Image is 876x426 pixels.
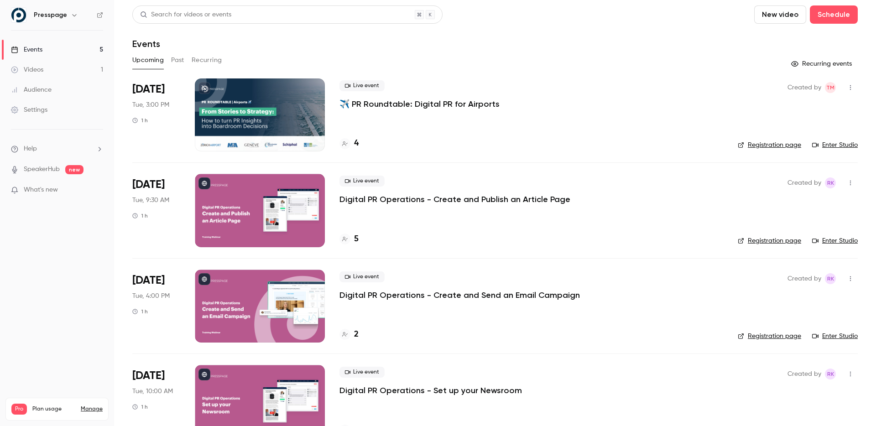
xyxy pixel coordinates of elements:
span: Created by [787,273,821,284]
a: Enter Studio [812,332,858,341]
span: RK [827,177,834,188]
button: Recurring [192,53,222,68]
div: Videos [11,65,43,74]
div: 1 h [132,212,148,219]
span: RK [827,369,834,379]
a: Registration page [738,236,801,245]
div: Nov 18 Tue, 4:00 PM (Europe/Amsterdam) [132,270,180,343]
span: Created by [787,369,821,379]
a: Enter Studio [812,236,858,245]
span: Tue, 4:00 PM [132,291,170,301]
a: Enter Studio [812,140,858,150]
a: Digital PR Operations - Set up your Newsroom [339,385,522,396]
h6: Presspage [34,10,67,20]
h1: Events [132,38,160,49]
span: [DATE] [132,273,165,288]
span: Tue, 9:30 AM [132,196,169,205]
button: Upcoming [132,53,164,68]
h4: 5 [354,233,359,245]
a: ✈️ PR Roundtable: Digital PR for Airports [339,99,500,109]
li: help-dropdown-opener [11,144,103,154]
a: Manage [81,405,103,413]
a: 4 [339,137,359,150]
span: new [65,165,83,174]
iframe: Noticeable Trigger [92,186,103,194]
span: Robin Kleine [825,177,836,188]
button: New video [754,5,806,24]
span: Live event [339,271,385,282]
div: Oct 21 Tue, 3:00 PM (Europe/Amsterdam) [132,78,180,151]
span: Pro [11,404,27,415]
span: Live event [339,176,385,187]
span: TM [826,82,834,93]
span: Tue, 3:00 PM [132,100,169,109]
div: Nov 4 Tue, 9:30 AM (Europe/Amsterdam) [132,174,180,247]
a: 5 [339,233,359,245]
button: Recurring events [787,57,858,71]
div: 1 h [132,403,148,410]
span: Created by [787,82,821,93]
h4: 2 [354,328,359,341]
a: Digital PR Operations - Create and Send an Email Campaign [339,290,580,301]
span: Live event [339,80,385,91]
div: Settings [11,105,47,114]
button: Past [171,53,184,68]
span: RK [827,273,834,284]
span: Tue, 10:00 AM [132,387,173,396]
button: Schedule [810,5,858,24]
span: Teis Meijer [825,82,836,93]
a: Registration page [738,140,801,150]
span: Robin Kleine [825,369,836,379]
span: Robin Kleine [825,273,836,284]
div: Audience [11,85,52,94]
span: [DATE] [132,177,165,192]
h4: 4 [354,137,359,150]
img: Presspage [11,8,26,22]
a: SpeakerHub [24,165,60,174]
div: 1 h [132,117,148,124]
a: Registration page [738,332,801,341]
span: Help [24,144,37,154]
span: [DATE] [132,82,165,97]
a: Digital PR Operations - Create and Publish an Article Page [339,194,570,205]
span: What's new [24,185,58,195]
a: 2 [339,328,359,341]
span: Created by [787,177,821,188]
div: 1 h [132,308,148,315]
div: Search for videos or events [140,10,231,20]
span: [DATE] [132,369,165,383]
div: Events [11,45,42,54]
span: Live event [339,367,385,378]
span: Plan usage [32,405,75,413]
